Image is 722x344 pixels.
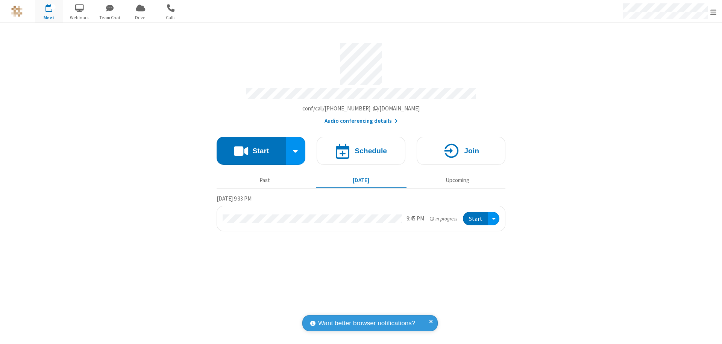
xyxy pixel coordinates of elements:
[316,173,407,187] button: [DATE]
[96,14,124,21] span: Team Chat
[51,4,56,10] div: 1
[407,214,424,223] div: 9:45 PM
[217,37,505,125] section: Account details
[126,14,155,21] span: Drive
[355,147,387,154] h4: Schedule
[412,173,503,187] button: Upcoming
[318,318,415,328] span: Want better browser notifications?
[302,104,420,113] button: Copy my meeting room linkCopy my meeting room link
[157,14,185,21] span: Calls
[35,14,63,21] span: Meet
[464,147,479,154] h4: Join
[488,212,499,226] div: Open menu
[463,212,488,226] button: Start
[325,117,398,125] button: Audio conferencing details
[65,14,94,21] span: Webinars
[286,137,306,165] div: Start conference options
[317,137,405,165] button: Schedule
[417,137,505,165] button: Join
[217,194,505,232] section: Today's Meetings
[217,195,252,202] span: [DATE] 9:33 PM
[217,137,286,165] button: Start
[302,105,420,112] span: Copy my meeting room link
[11,6,23,17] img: QA Selenium DO NOT DELETE OR CHANGE
[252,147,269,154] h4: Start
[220,173,310,187] button: Past
[430,215,457,222] em: in progress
